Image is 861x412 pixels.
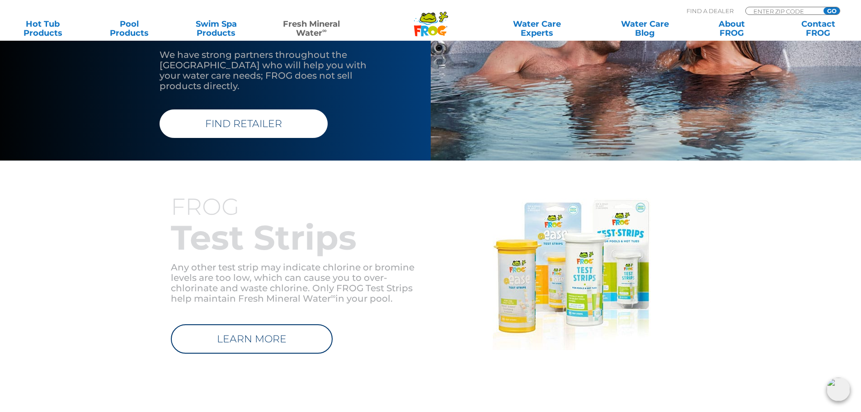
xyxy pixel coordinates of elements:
[753,7,814,15] input: Zip Code Form
[183,19,250,38] a: Swim SpaProducts
[827,378,850,401] img: openIcon
[160,50,386,91] p: We have strong partners throughout the [GEOGRAPHIC_DATA] who will help you with your water care n...
[331,292,336,300] sup: ∞
[493,199,651,350] img: min-water-hot-tub-test-strips-v2
[9,19,76,38] a: Hot TubProducts
[823,7,840,14] input: GO
[171,324,333,354] a: LEARN MORE
[322,27,327,34] sup: ∞
[171,194,431,219] h3: FROG
[269,19,353,38] a: Fresh MineralWater∞
[698,19,765,38] a: AboutFROG
[611,19,678,38] a: Water CareBlog
[171,262,431,304] p: Any other test strip may indicate chlorine or bromine levels are too low, which can cause you to ...
[482,19,592,38] a: Water CareExperts
[785,19,852,38] a: ContactFROG
[96,19,163,38] a: PoolProducts
[687,7,734,15] p: Find A Dealer
[160,109,328,138] a: FIND RETAILER
[171,219,431,256] h2: Test Strips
